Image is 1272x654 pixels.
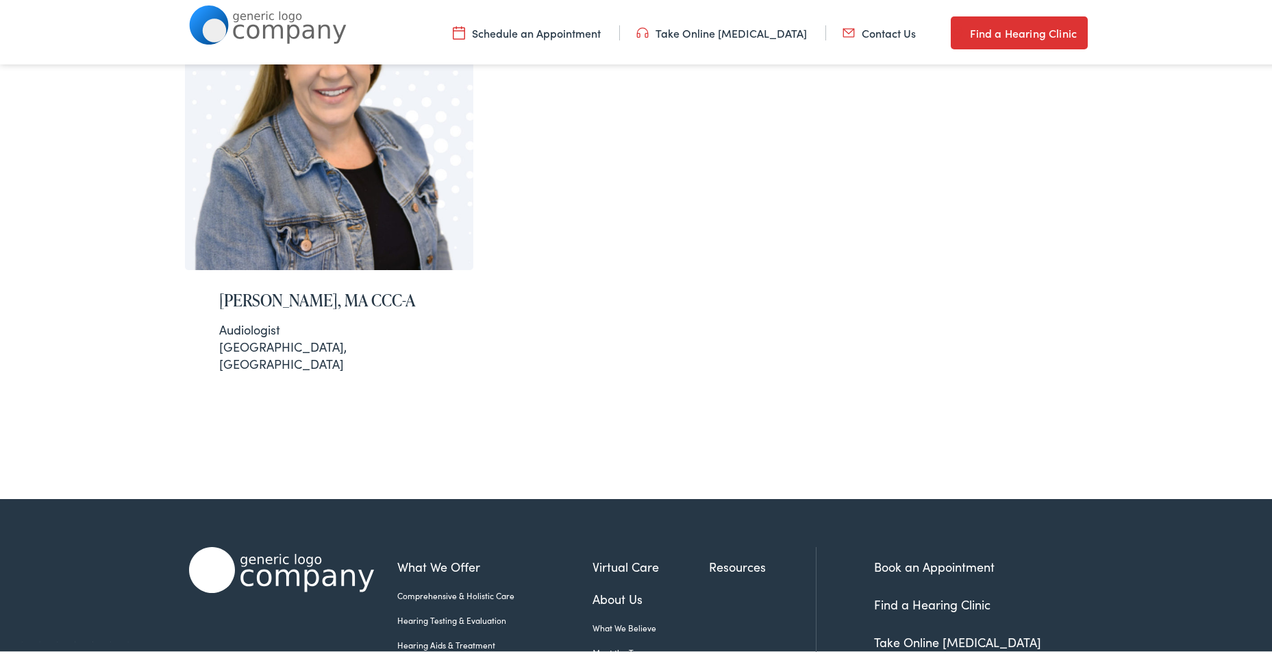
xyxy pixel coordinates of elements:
[636,23,649,38] img: utility icon
[843,23,916,38] a: Contact Us
[874,631,1041,648] a: Take Online [MEDICAL_DATA]
[636,23,807,38] a: Take Online [MEDICAL_DATA]
[593,619,709,631] a: What We Believe
[189,544,374,590] img: Alpaca Audiology
[397,555,593,573] a: What We Offer
[453,23,465,38] img: utility icon
[219,318,440,335] div: Audiologist
[951,22,963,38] img: utility icon
[593,587,709,605] a: About Us
[453,23,601,38] a: Schedule an Appointment
[843,23,855,38] img: utility icon
[219,288,440,308] h2: [PERSON_NAME], MA CCC-A
[397,636,593,649] a: Hearing Aids & Treatment
[709,555,816,573] a: Resources
[593,555,709,573] a: Virtual Care
[397,611,593,624] a: Hearing Testing & Evaluation
[219,318,440,370] div: [GEOGRAPHIC_DATA], [GEOGRAPHIC_DATA]
[874,555,995,572] a: Book an Appointment
[874,593,990,610] a: Find a Hearing Clinic
[397,587,593,599] a: Comprehensive & Holistic Care
[951,14,1088,47] a: Find a Hearing Clinic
